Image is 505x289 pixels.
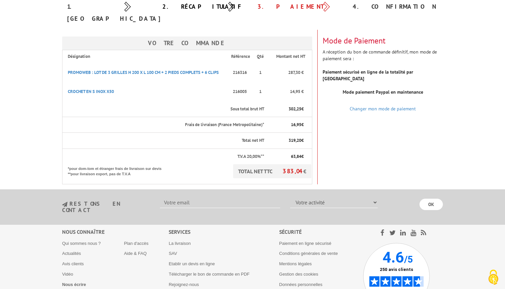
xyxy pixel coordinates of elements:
div: 4. Confirmation [348,1,443,13]
a: Plan d'accès [124,241,148,246]
div: Sécurité [279,228,363,236]
span: 16,95 [291,122,301,127]
div: A réception du bon de commande définitif, mon mode de paiement sera : [318,30,448,109]
a: Qui sommes nous ? [62,241,101,246]
p: 1 [257,70,264,76]
p: Qté [257,54,264,60]
a: Rejoignez-nous [169,282,199,287]
p: € [270,122,304,128]
p: € [270,137,304,144]
p: 216316 [231,66,251,79]
button: Cookies (fenêtre modale) [482,266,505,289]
a: Gestion des cookies [279,272,318,277]
span: 63,84 [291,154,301,159]
p: Montant net HT [270,54,311,60]
div: Services [169,228,279,236]
h3: Mode de Paiement [323,36,443,45]
span: 383,04 [283,167,303,175]
p: € [270,106,304,112]
a: Actualités [62,251,81,256]
img: newsletter.jpg [62,202,67,207]
p: Désignation [68,54,225,60]
input: OK [419,199,443,210]
th: Total net HT [62,133,265,149]
input: Votre email [160,197,280,208]
div: Nous connaître [62,228,169,236]
a: Vidéo [62,272,73,277]
p: Référence [231,54,251,60]
h3: restons en contact [62,201,150,213]
a: SAV [169,251,177,256]
a: Aide & FAQ [124,251,147,256]
a: La livraison [169,241,191,246]
p: *pour dom-tom et étranger frais de livraison sur devis **pour livraison export, pas de T.V.A [68,164,168,177]
th: Frais de livraison (France Metropolitaine)* [62,117,265,133]
a: Télécharger le bon de commande en PDF [169,272,249,277]
span: 302,25 [289,106,301,112]
a: Changer mon mode de paiement [350,106,416,112]
h3: Votre Commande [62,36,312,50]
p: € [270,154,304,160]
a: Conditions générales de vente [279,251,338,256]
div: 3. Paiement [252,1,348,13]
img: Cookies (fenêtre modale) [485,269,502,286]
strong: Paiement sécurisé en ligne de la totalité par [GEOGRAPHIC_DATA] [323,69,413,82]
a: Nous écrire [62,282,86,287]
th: Sous total brut HT [62,101,265,117]
a: 2. Récapitulatif [162,3,242,10]
p: 1 [257,89,264,95]
a: Etablir un devis en ligne [169,261,215,266]
b: Mode paiement Paypal en maintenance [343,89,423,95]
p: TOTAL NET TTC € [233,164,311,178]
a: PROMOWEB : LOT DE 3 GRILLES H 200 X L 100 CM + 2 PIEDS COMPLETS + 6 CLIPS [68,70,219,75]
span: 319,20 [289,137,301,143]
div: 1. [GEOGRAPHIC_DATA] [62,1,157,25]
p: 14,95 € [270,89,304,95]
p: T.V.A 20,00%** [68,154,264,160]
a: Avis clients [62,261,84,266]
a: Données personnelles [279,282,322,287]
a: Mentions légales [279,261,312,266]
a: Paiement en ligne sécurisé [279,241,331,246]
p: 287,30 € [270,70,304,76]
p: 216005 [231,85,251,98]
a: CROCHET EN S INOX X50 [68,89,114,94]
